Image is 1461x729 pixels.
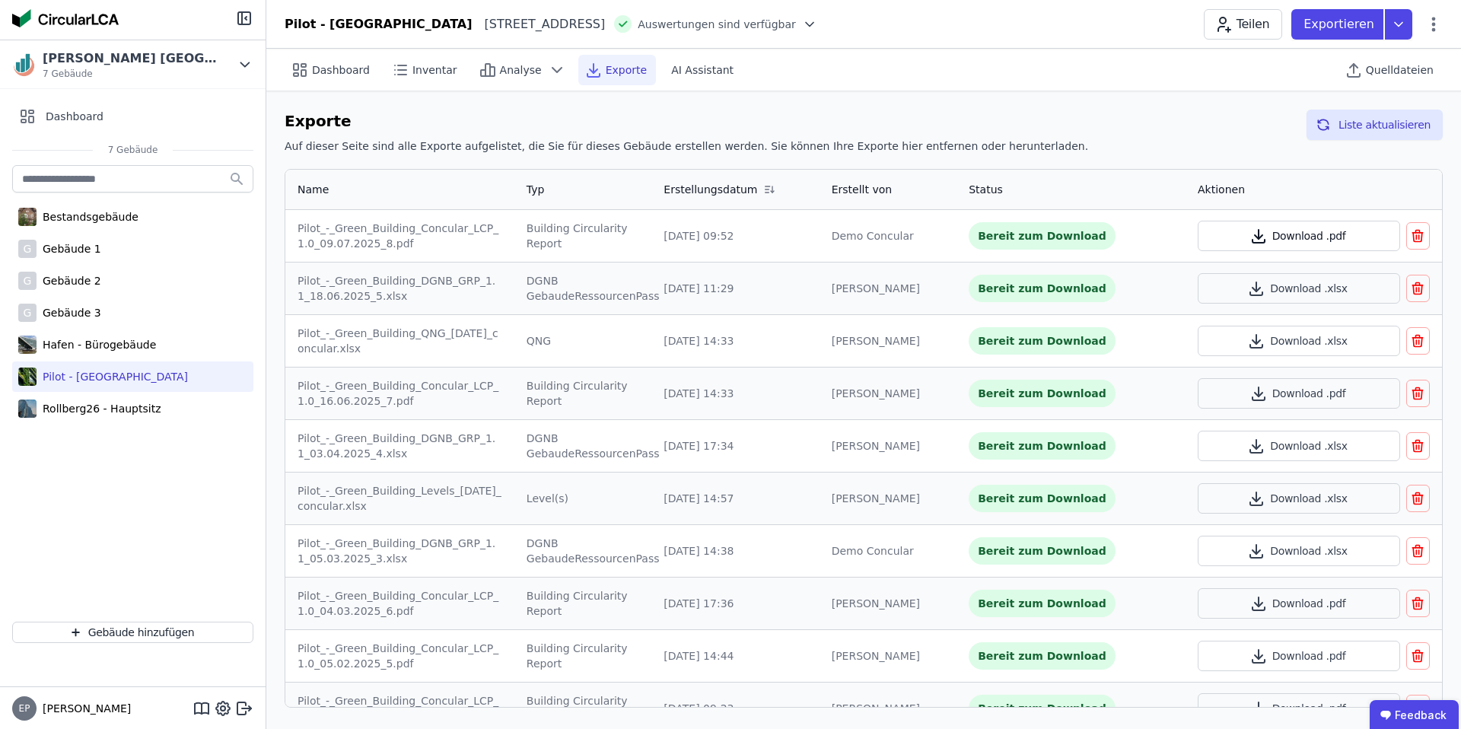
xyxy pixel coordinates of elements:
div: G [18,272,37,290]
div: [PERSON_NAME] [GEOGRAPHIC_DATA] [43,49,218,68]
div: DGNB GebaudeRessourcenPass [527,273,639,304]
div: [DATE] 17:36 [664,596,807,611]
div: Pilot_-_Green_Building_Levels_[DATE]_concular.xlsx [298,483,502,514]
span: Exporte [606,62,647,78]
div: Pilot - [GEOGRAPHIC_DATA] [37,369,188,384]
span: Auswertungen sind verfügbar [638,17,796,32]
span: Inventar [412,62,457,78]
div: Pilot_-_Green_Building_QNG_[DATE]_concular.xlsx [298,326,502,356]
div: [DATE] 14:38 [664,543,807,559]
div: Pilot_-_Green_Building_Concular_LCP_1.0_27.01.2025_4.pdf [298,693,502,724]
button: Download .xlsx [1198,431,1400,461]
div: Bereit zum Download [969,380,1116,407]
div: Erstellungsdatum [664,182,757,197]
p: Exportieren [1303,15,1377,33]
img: Bestandsgebäude [18,205,37,229]
span: EP [19,704,30,713]
div: Bereit zum Download [969,327,1116,355]
div: [PERSON_NAME] [832,491,944,506]
button: Gebäude hinzufügen [12,622,253,643]
div: [PERSON_NAME] [832,701,944,716]
div: Gebäude 3 [37,305,101,320]
button: Download .xlsx [1198,326,1400,356]
div: [STREET_ADDRESS] [473,15,606,33]
div: G [18,304,37,322]
div: Pilot_-_Green_Building_Concular_LCP_1.0_04.03.2025_6.pdf [298,588,502,619]
button: Liste aktualisieren [1307,110,1443,140]
img: Kreis AG Germany [12,53,37,77]
button: Download .xlsx [1198,483,1400,514]
img: Rollberg26 - Hauptsitz [18,396,37,421]
span: Dashboard [46,109,103,124]
div: Bereit zum Download [969,432,1116,460]
div: Building Circularity Report [527,378,639,409]
div: Gebäude 2 [37,273,101,288]
button: Download .pdf [1198,693,1400,724]
img: Pilot - Green Building [18,364,37,389]
div: Bereit zum Download [969,485,1116,512]
div: Building Circularity Report [527,221,639,251]
span: Dashboard [312,62,370,78]
div: Level(s) [527,491,639,506]
h6: Exporte [285,110,1088,132]
div: [DATE] 17:34 [664,438,807,454]
div: Pilot_-_Green_Building_DGNB_GRP_1.1_03.04.2025_4.xlsx [298,431,502,461]
div: [DATE] 14:33 [664,386,807,401]
div: Bereit zum Download [969,275,1116,302]
span: 7 Gebäude [43,68,218,80]
div: DGNB GebaudeRessourcenPass [527,431,639,461]
div: Bereit zum Download [969,590,1116,617]
img: Concular [12,9,119,27]
div: [PERSON_NAME] [832,281,944,296]
span: Analyse [500,62,542,78]
div: Demo Concular [832,543,944,559]
div: Pilot_-_Green_Building_DGNB_GRP_1.1_05.03.2025_3.xlsx [298,536,502,566]
div: Hafen - Bürogebäude [37,337,156,352]
div: Pilot_-_Green_Building_Concular_LCP_1.0_09.07.2025_8.pdf [298,221,502,251]
div: Bereit zum Download [969,642,1116,670]
div: [PERSON_NAME] [832,386,944,401]
button: Download .pdf [1198,588,1400,619]
div: [PERSON_NAME] [832,333,944,349]
div: Demo Concular [832,228,944,244]
button: Download .pdf [1198,221,1400,251]
div: Bereit zum Download [969,537,1116,565]
h6: Auf dieser Seite sind alle Exporte aufgelistet, die Sie für dieses Gebäude erstellen werden. Sie ... [285,138,1088,154]
span: Quelldateien [1366,62,1434,78]
div: Building Circularity Report [527,588,639,619]
div: Pilot_-_Green_Building_Concular_LCP_1.0_16.06.2025_7.pdf [298,378,502,409]
button: Teilen [1204,9,1282,40]
div: Status [969,182,1003,197]
span: AI Assistant [671,62,734,78]
div: Bereit zum Download [969,695,1116,722]
div: Erstellt von [832,182,892,197]
div: [DATE] 14:57 [664,491,807,506]
div: Pilot_-_Green_Building_DGNB_GRP_1.1_18.06.2025_5.xlsx [298,273,502,304]
button: Download .pdf [1198,378,1400,409]
div: Bestandsgebäude [37,209,138,224]
div: Rollberg26 - Hauptsitz [37,401,161,416]
div: [DATE] 14:33 [664,333,807,349]
div: Building Circularity Report [527,693,639,724]
div: Bereit zum Download [969,222,1116,250]
img: Hafen - Bürogebäude [18,333,37,357]
span: [PERSON_NAME] [37,701,131,716]
div: Name [298,182,329,197]
div: Pilot_-_Green_Building_Concular_LCP_1.0_05.02.2025_5.pdf [298,641,502,671]
div: DGNB GebaudeRessourcenPass [527,536,639,566]
div: Pilot - [GEOGRAPHIC_DATA] [285,15,473,33]
div: [DATE] 09:23 [664,701,807,716]
div: G [18,240,37,258]
button: Download .pdf [1198,641,1400,671]
div: QNG [527,333,639,349]
div: [DATE] 11:29 [664,281,807,296]
div: [PERSON_NAME] [832,596,944,611]
div: Building Circularity Report [527,641,639,671]
div: Aktionen [1198,182,1245,197]
div: Typ [527,182,545,197]
button: Download .xlsx [1198,273,1400,304]
div: [PERSON_NAME] [832,648,944,664]
div: [DATE] 09:52 [664,228,807,244]
div: [DATE] 14:44 [664,648,807,664]
span: 7 Gebäude [93,144,173,156]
